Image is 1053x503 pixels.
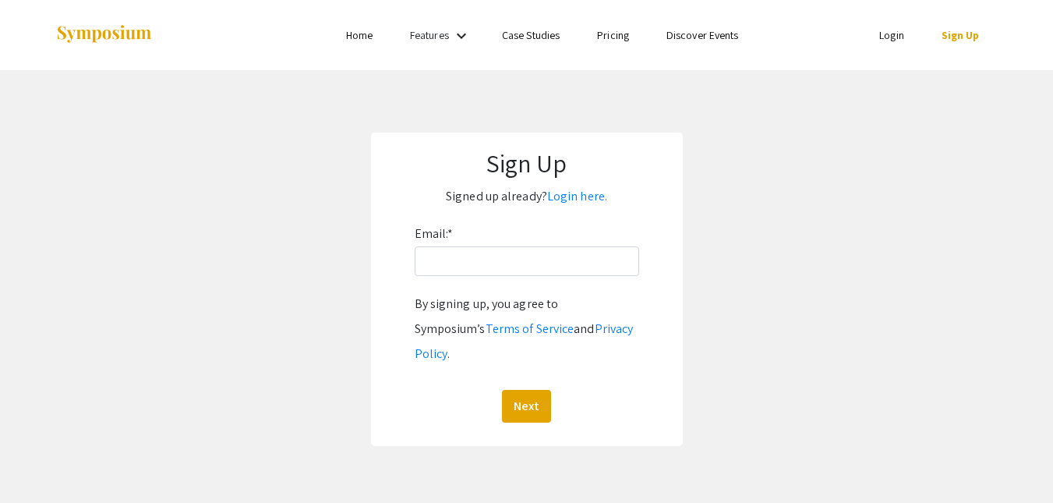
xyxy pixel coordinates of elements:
a: Login here. [547,188,607,204]
a: Sign Up [942,28,980,42]
a: Features [410,28,449,42]
mat-icon: Expand Features list [452,27,471,45]
a: Home [346,28,373,42]
label: Email: [415,221,454,246]
p: Signed up already? [387,184,667,209]
a: Case Studies [502,28,560,42]
a: Pricing [597,28,629,42]
button: Next [502,390,551,423]
a: Terms of Service [486,321,574,337]
h1: Sign Up [387,148,667,178]
iframe: Chat [987,433,1041,491]
div: By signing up, you agree to Symposium’s and . [415,292,639,367]
a: Login [879,28,904,42]
img: Symposium by ForagerOne [55,24,153,45]
a: Discover Events [666,28,739,42]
